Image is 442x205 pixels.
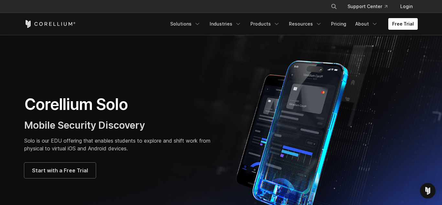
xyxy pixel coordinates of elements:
[388,18,418,30] a: Free Trial
[395,1,418,12] a: Login
[24,95,215,114] h1: Corellium Solo
[166,18,418,30] div: Navigation Menu
[351,18,382,30] a: About
[24,20,76,28] a: Corellium Home
[24,137,215,152] p: Solo is our EDU offering that enables students to explore and shift work from physical to virtual...
[32,167,88,174] span: Start with a Free Trial
[24,163,96,178] a: Start with a Free Trial
[285,18,326,30] a: Resources
[420,183,436,199] div: Open Intercom Messenger
[247,18,284,30] a: Products
[328,1,340,12] button: Search
[206,18,245,30] a: Industries
[342,1,392,12] a: Support Center
[327,18,350,30] a: Pricing
[323,1,418,12] div: Navigation Menu
[166,18,204,30] a: Solutions
[24,119,145,131] span: Mobile Security Discovery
